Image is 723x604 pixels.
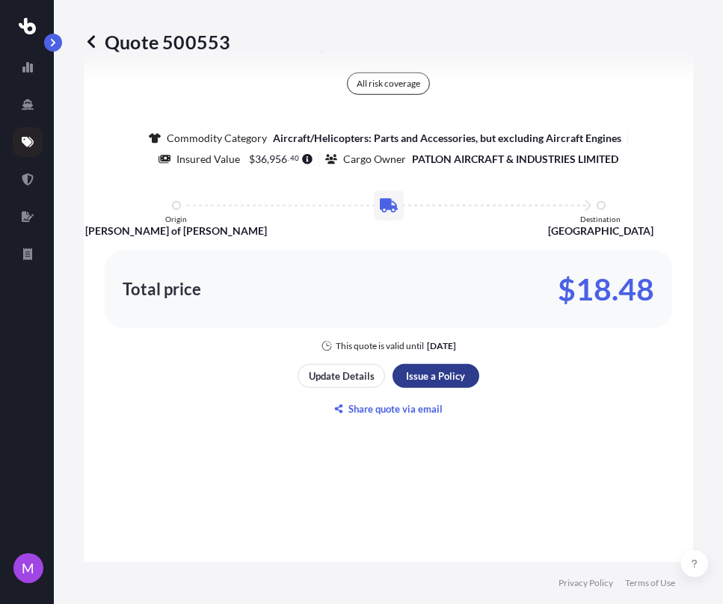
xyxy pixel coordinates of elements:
button: Update Details [298,364,385,388]
p: [PERSON_NAME] of [PERSON_NAME] [85,224,267,238]
p: Update Details [309,369,375,383]
p: [GEOGRAPHIC_DATA] [548,224,653,238]
p: This quote is valid until [336,340,424,352]
span: 956 [269,154,287,164]
p: Cargo Owner [343,152,406,167]
p: $18.48 [558,277,654,301]
span: $ [249,154,255,164]
p: Origin [165,215,187,224]
p: Destination [581,215,621,224]
a: Terms of Use [625,577,675,589]
p: Quote 500553 [84,30,230,54]
p: Insured Value [176,152,240,167]
p: Share quote via email [349,401,443,416]
p: Total price [123,282,201,297]
span: M [22,561,35,576]
div: All risk coverage [347,73,430,95]
span: 40 [290,155,299,161]
span: , [267,154,269,164]
button: Issue a Policy [393,364,479,388]
p: Commodity Category [167,131,267,146]
p: Aircraft/Helicopters: Parts and Accessories, but excluding Aircraft Engines [273,131,621,146]
p: Issue a Policy [407,369,466,383]
button: Share quote via email [298,397,479,421]
span: . [288,155,289,161]
p: [DATE] [427,340,456,352]
span: 36 [255,154,267,164]
a: Privacy Policy [559,577,613,589]
p: PATLON AIRCRAFT & INDUSTRIES LIMITED [412,152,618,167]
